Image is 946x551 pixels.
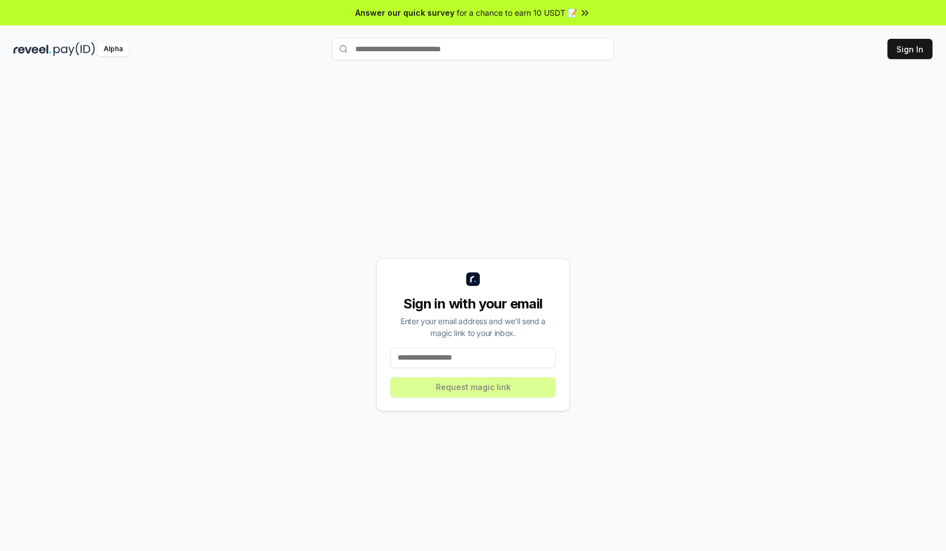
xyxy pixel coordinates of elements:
[97,42,129,56] div: Alpha
[390,315,556,339] div: Enter your email address and we’ll send a magic link to your inbox.
[457,7,577,19] span: for a chance to earn 10 USDT 📝
[355,7,454,19] span: Answer our quick survey
[14,42,51,56] img: reveel_dark
[887,39,932,59] button: Sign In
[53,42,95,56] img: pay_id
[390,295,556,313] div: Sign in with your email
[466,272,480,286] img: logo_small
